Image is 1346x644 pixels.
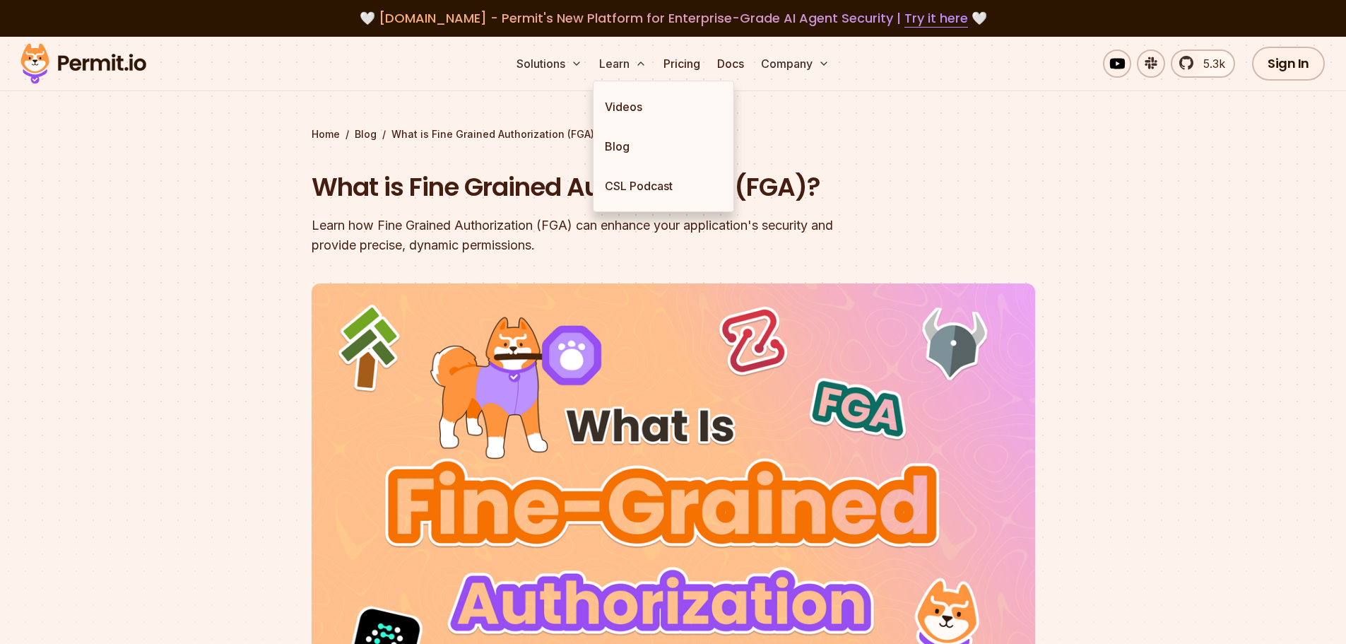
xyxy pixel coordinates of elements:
div: 🤍 🤍 [34,8,1312,28]
a: Try it here [904,9,968,28]
button: Company [755,49,835,78]
a: Docs [712,49,750,78]
img: Permit logo [14,40,153,88]
a: Pricing [658,49,706,78]
button: Learn [594,49,652,78]
button: Solutions [511,49,588,78]
a: Sign In [1252,47,1325,81]
div: Learn how Fine Grained Authorization (FGA) can enhance your application's security and provide pr... [312,216,854,255]
a: CSL Podcast [594,166,733,206]
span: 5.3k [1195,55,1225,72]
a: 5.3k [1171,49,1235,78]
h1: What is Fine Grained Authorization (FGA)? [312,170,854,205]
a: Videos [594,87,733,127]
a: Blog [594,127,733,166]
a: Home [312,127,340,141]
a: Blog [355,127,377,141]
span: [DOMAIN_NAME] - Permit's New Platform for Enterprise-Grade AI Agent Security | [379,9,968,27]
div: / / [312,127,1035,141]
